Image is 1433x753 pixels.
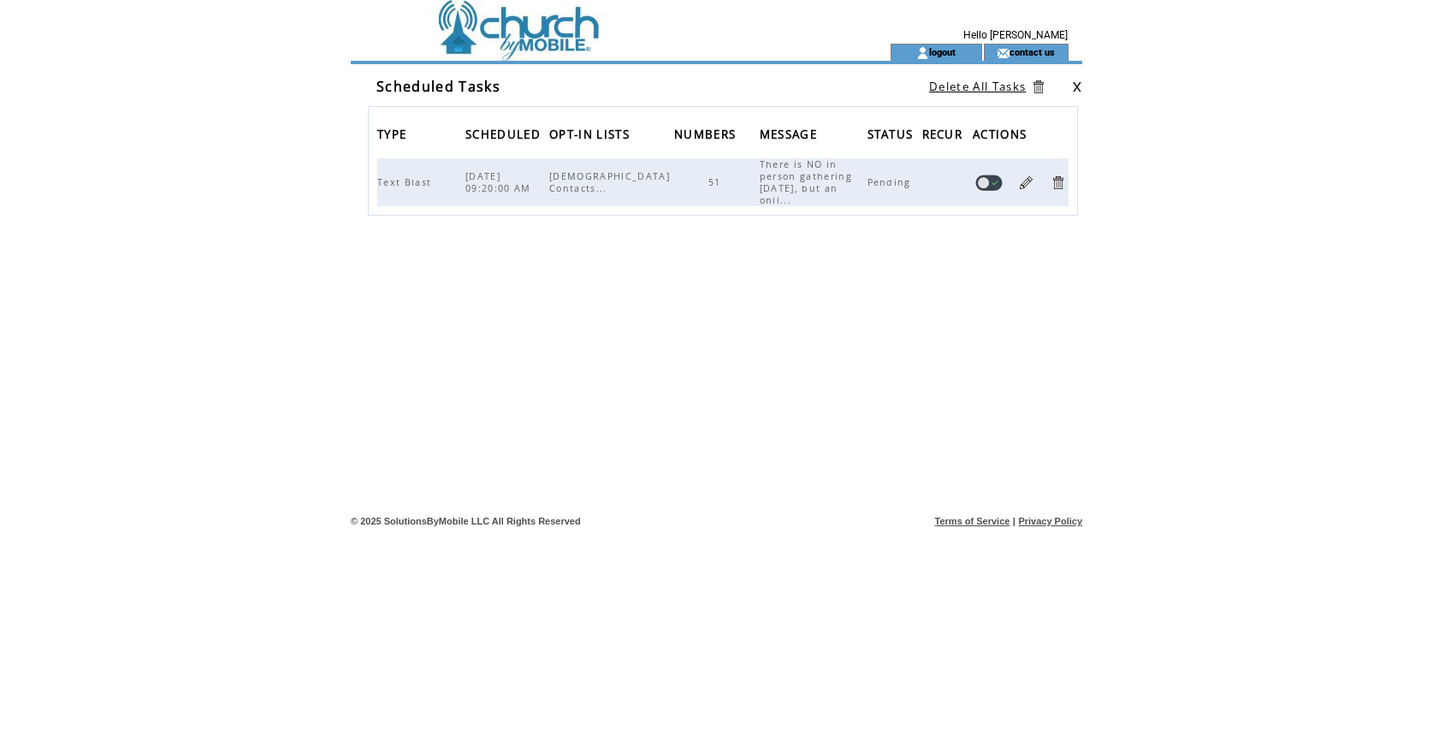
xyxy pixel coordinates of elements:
[867,128,918,139] a: STATUS
[1018,516,1082,526] a: Privacy Policy
[760,122,821,151] span: MESSAGE
[997,46,1010,60] img: contact_us_icon.gif
[975,175,1003,191] a: Disable task
[867,122,918,151] span: STATUS
[922,122,968,151] span: RECUR
[760,128,821,139] a: MESSAGE
[922,128,968,139] a: RECUR
[1010,46,1055,57] a: contact us
[760,158,852,206] span: There is NO in person gathering [DATE], but an onli...
[377,128,411,139] a: TYPE
[1050,175,1066,191] a: Delete Task
[973,122,1031,151] span: ACTIONS
[867,176,915,188] span: Pending
[708,176,725,188] span: 51
[929,79,1026,94] a: Delete All Tasks
[1013,516,1016,526] span: |
[549,122,634,151] span: OPT-IN LISTS
[377,176,435,188] span: Text Blast
[935,516,1010,526] a: Terms of Service
[929,46,956,57] a: logout
[465,170,536,194] span: [DATE] 09:20:00 AM
[916,46,929,60] img: account_icon.gif
[674,128,740,139] a: NUMBERS
[674,122,740,151] span: NUMBERS
[465,122,545,151] span: SCHEDULED
[1018,175,1034,191] a: Edit Task
[376,77,500,96] span: Scheduled Tasks
[465,128,545,139] a: SCHEDULED
[549,170,670,194] span: [DEMOGRAPHIC_DATA] Contacts...
[549,128,634,139] a: OPT-IN LISTS
[377,122,411,151] span: TYPE
[963,29,1068,41] span: Hello [PERSON_NAME]
[351,516,581,526] span: © 2025 SolutionsByMobile LLC All Rights Reserved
